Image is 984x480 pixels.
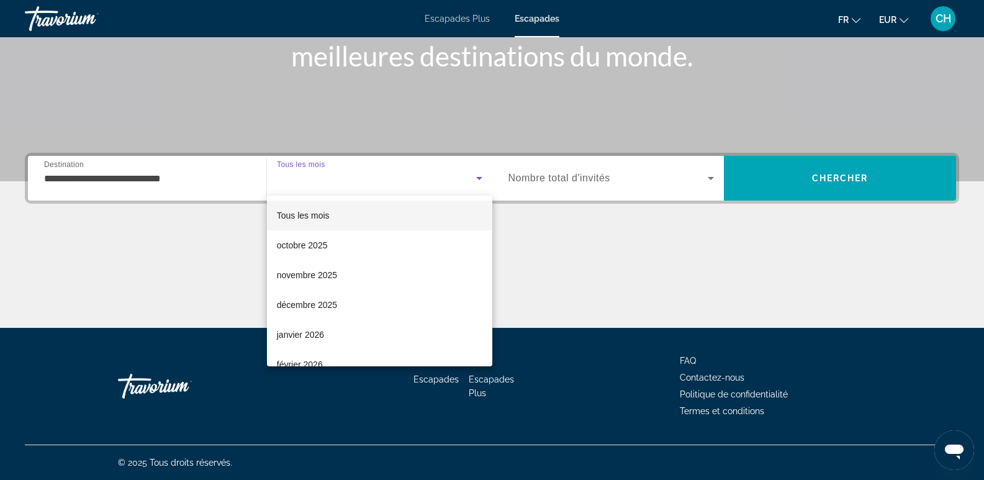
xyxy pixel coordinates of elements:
[277,330,324,340] font: janvier 2026
[277,270,337,280] font: novembre 2025
[277,211,330,220] font: Tous les mois
[277,240,328,250] font: octobre 2025
[277,300,337,310] font: décembre 2025
[934,430,974,470] iframe: Bouton de lancement de la fenêtre de messagerie
[277,360,323,369] font: février 2026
